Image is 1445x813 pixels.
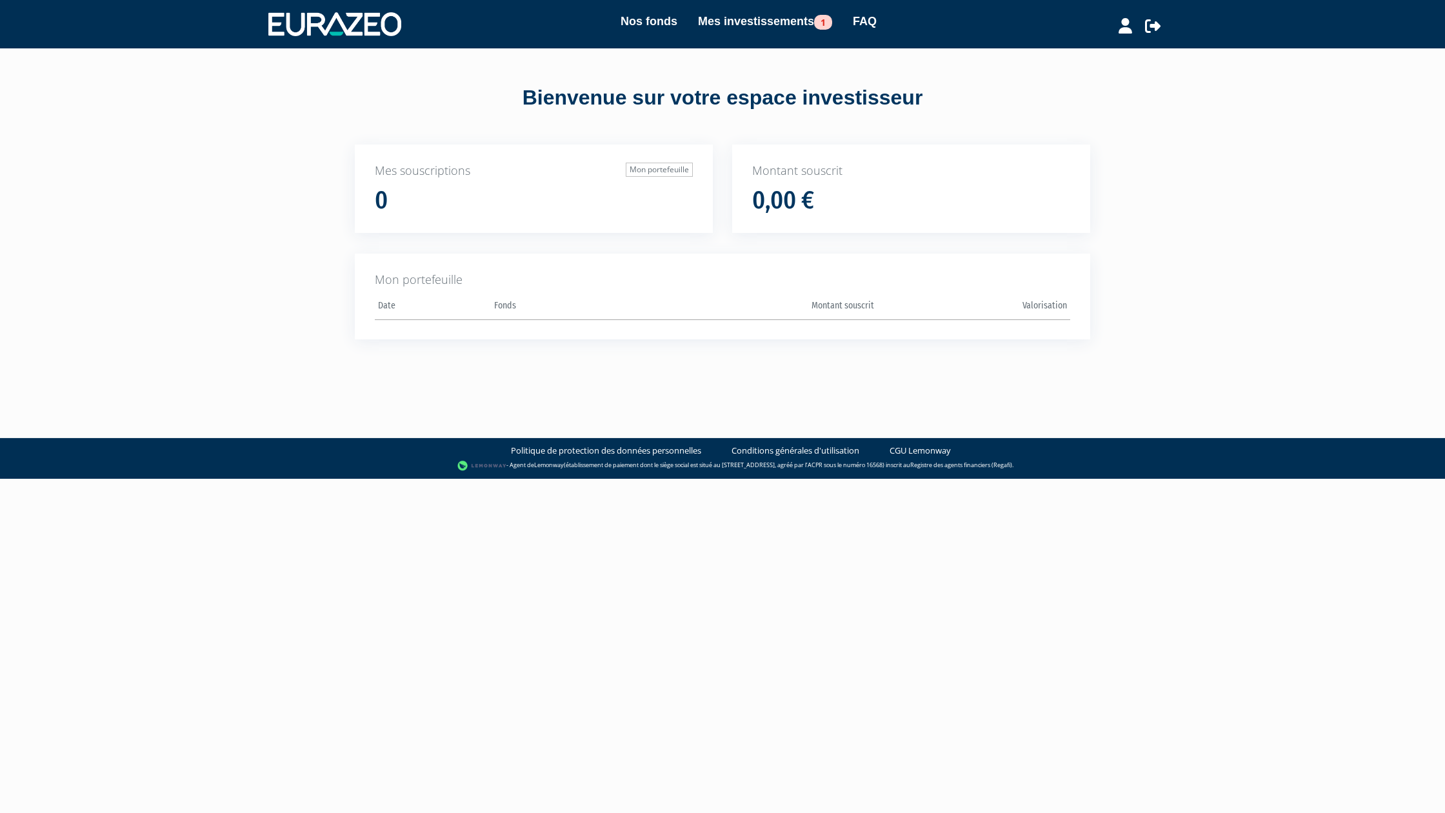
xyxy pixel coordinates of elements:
[457,459,507,472] img: logo-lemonway.png
[326,83,1119,113] div: Bienvenue sur votre espace investisseur
[910,461,1012,470] a: Registre des agents financiers (Regafi)
[698,12,832,30] a: Mes investissements1
[732,445,859,457] a: Conditions générales d'utilisation
[375,187,388,214] h1: 0
[375,163,693,179] p: Mes souscriptions
[491,296,684,320] th: Fonds
[626,163,693,177] a: Mon portefeuille
[853,12,877,30] a: FAQ
[621,12,677,30] a: Nos fonds
[268,12,401,35] img: 1732889491-logotype_eurazeo_blanc_rvb.png
[814,15,832,30] span: 1
[752,163,1070,179] p: Montant souscrit
[375,296,491,320] th: Date
[684,296,877,320] th: Montant souscrit
[511,445,701,457] a: Politique de protection des données personnelles
[13,459,1432,472] div: - Agent de (établissement de paiement dont le siège social est situé au [STREET_ADDRESS], agréé p...
[534,461,564,470] a: Lemonway
[877,296,1070,320] th: Valorisation
[890,445,951,457] a: CGU Lemonway
[375,272,1070,288] p: Mon portefeuille
[752,187,814,214] h1: 0,00 €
